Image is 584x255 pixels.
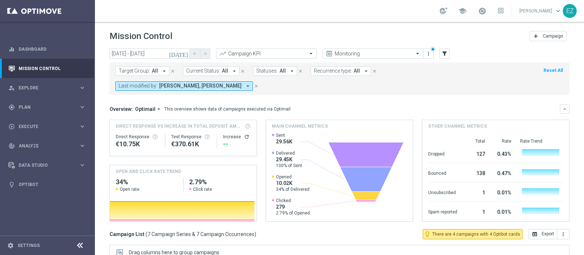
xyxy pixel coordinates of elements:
i: more_vert [426,51,431,57]
span: 29.45K [276,156,302,163]
button: refresh [244,134,250,140]
div: €370,607 [171,140,211,148]
div: Unsubscribed [428,186,457,198]
span: Campaign [543,34,563,39]
div: €10,749 [116,140,159,148]
span: Plan [19,105,79,109]
span: ) [254,231,256,237]
i: filter_alt [441,50,448,57]
span: [PERSON_NAME], [PERSON_NAME] [159,83,242,89]
i: lightbulb [8,181,15,188]
i: close [372,69,377,74]
i: lightbulb_outline [424,231,431,237]
div: Explore [8,85,79,91]
i: close [170,69,175,74]
span: Recurrence type: [314,68,352,74]
i: gps_fixed [8,104,15,111]
button: Statuses: All arrow_drop_down [253,66,297,76]
button: close [371,67,378,75]
i: close [254,84,259,89]
multiple-options-button: Export to CSV [529,231,569,237]
span: Last modified by: [119,83,157,89]
i: close [240,69,245,74]
h4: OPEN AND CLICK RATE TREND [116,168,181,175]
button: close [297,67,304,75]
button: play_circle_outline Execute keyboard_arrow_right [8,124,86,130]
i: more_vert [560,231,566,237]
span: Click rate [193,186,212,192]
i: keyboard_arrow_right [79,84,86,91]
span: Target Group: [119,68,150,74]
h2: 34% [116,178,177,186]
div: Optibot [8,175,86,194]
button: open_in_browser Export [529,229,557,239]
div: Total [466,138,485,144]
span: Analyze [19,144,79,148]
h4: Other channel metrics [428,123,487,130]
span: All [222,68,228,74]
button: more_vert [425,49,432,58]
button: Last modified by: [PERSON_NAME], [PERSON_NAME] arrow_drop_down [115,81,253,91]
i: keyboard_arrow_down [562,107,567,112]
button: Target Group: All arrow_drop_down [115,66,169,76]
div: 0.47% [494,167,511,178]
i: close [298,69,303,74]
button: [DATE] [168,49,190,59]
span: Data Studio [19,163,79,167]
button: Mission Control [8,66,86,72]
span: ( [146,231,147,237]
i: [DATE] [169,50,189,57]
button: close [169,67,176,75]
div: gps_fixed Plan keyboard_arrow_right [8,104,86,110]
span: There are 4 campaigns with 4 Optibot cards [432,231,520,237]
i: preview [326,50,333,57]
div: Spam reported [428,205,457,217]
div: Test Response [171,134,211,140]
button: person_search Explore keyboard_arrow_right [8,85,86,91]
span: All [152,68,158,74]
i: arrow_back [192,51,197,56]
div: Increase [223,134,251,140]
i: keyboard_arrow_right [79,162,86,169]
h3: Campaign List [109,231,256,237]
i: person_search [8,85,15,91]
span: Explore [19,86,79,90]
button: equalizer Dashboard [8,46,86,52]
div: Rate Trend [520,138,563,144]
span: 100% of Sent [276,163,302,169]
div: 138 [466,167,485,178]
i: keyboard_arrow_right [79,104,86,111]
i: arrow_drop_down [161,68,168,74]
button: Optimail arrow_drop_down [133,106,164,112]
i: settings [7,242,14,249]
span: Optimail [135,106,155,112]
div: 0.01% [494,186,511,198]
span: 10.02K [276,180,310,186]
button: more_vert [557,229,569,239]
i: keyboard_arrow_right [79,123,86,130]
div: Execute [8,123,79,130]
span: All [280,68,286,74]
div: 127 [466,147,485,159]
i: arrow_drop_down [155,106,162,112]
button: Reset All [543,66,564,74]
button: filter_alt [439,49,450,59]
h3: Overview: [109,106,133,112]
i: equalizer [8,46,15,53]
div: 0.43% [494,147,511,159]
div: EZ [563,4,577,18]
div: Rate [494,138,511,144]
div: Mission Control [8,59,86,78]
ng-select: Campaign KPI [216,49,317,59]
span: All [354,68,360,74]
a: Mission Control [19,59,86,78]
h1: Mission Control [109,31,172,42]
button: arrow_forward [200,49,210,59]
i: arrow_forward [203,51,208,56]
ng-select: Monitoring [323,49,423,59]
h4: Main channel metrics [272,123,328,130]
h2: 2.79% [189,178,251,186]
div: Bounced [428,167,457,178]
